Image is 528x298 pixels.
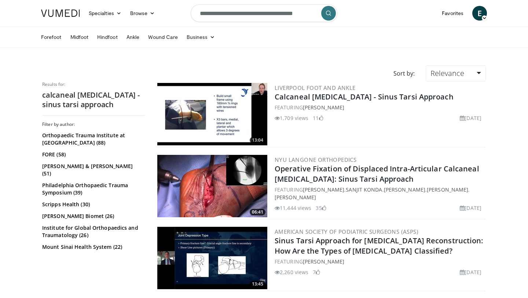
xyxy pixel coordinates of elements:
li: [DATE] [460,268,481,276]
a: Business [182,30,220,44]
a: Orthopaedic Trauma Institute at [GEOGRAPHIC_DATA] (88) [42,132,143,146]
a: [PERSON_NAME] Biomet (26) [42,212,143,220]
li: 11 [313,114,323,122]
a: Philadelphia Orthopaedic Trauma Symposium (39) [42,182,143,196]
li: 2,260 views [275,268,308,276]
a: Favorites [437,6,468,21]
div: FEATURING , , , , [275,186,484,201]
a: Midfoot [66,30,93,44]
a: Relevance [426,65,486,81]
a: [PERSON_NAME] [303,186,344,193]
div: FEATURING [275,258,484,265]
h3: Filter by author: [42,121,145,127]
a: Ankle [122,30,144,44]
a: Sanjit Konda [346,186,382,193]
li: 7 [313,268,320,276]
a: Liverpool Foot and Ankle [275,84,356,91]
li: [DATE] [460,204,481,212]
img: 8779c6cb-c58a-46b0-8265-aca2d460c8ee.300x170_q85_crop-smart_upscale.jpg [157,227,267,289]
span: Relevance [430,68,464,78]
a: 13:45 [157,227,267,289]
img: VuMedi Logo [41,10,80,17]
a: [PERSON_NAME] [384,186,425,193]
a: Calcaneal [MEDICAL_DATA] - Sinus Tarsi Approach [275,92,454,102]
a: Wound Care [144,30,182,44]
p: Results for: [42,81,145,87]
li: 35 [316,204,326,212]
a: [PERSON_NAME] [275,194,316,201]
span: 13:04 [250,137,265,143]
li: 11,444 views [275,204,311,212]
div: FEATURING [275,103,484,111]
li: [DATE] [460,114,481,122]
h2: calcaneal [MEDICAL_DATA] - sinus tarsi approach [42,90,145,109]
a: Sinus Tarsi Approach for [MEDICAL_DATA] Reconstruction: How Are the Types of [MEDICAL_DATA] Class... [275,236,483,256]
span: 06:41 [250,209,265,215]
a: [PERSON_NAME] [303,258,344,265]
a: NYU Langone Orthopedics [275,156,356,163]
a: FORE (58) [42,151,143,158]
a: Forefoot [37,30,66,44]
input: Search topics, interventions [191,4,337,22]
a: Institute for Global Orthopaedics and Traumatology (26) [42,224,143,239]
a: Scripps Health (30) [42,201,143,208]
a: American Society of Podiatric Surgeons (ASPS) [275,228,418,235]
img: 54b5def3-a771-4dd7-92d4-590e7fc0aa4d.300x170_q85_crop-smart_upscale.jpg [157,155,267,217]
a: Browse [126,6,159,21]
li: 1,709 views [275,114,308,122]
a: 06:41 [157,155,267,217]
img: 57e08e56-5faa-4f2c-ab7b-5020c7895791.300x170_q85_crop-smart_upscale.jpg [157,83,267,145]
a: Mount Sinai Health System (22) [42,243,143,251]
span: 13:45 [250,281,265,287]
a: Operative Fixation of Displaced Intra-Articular Calcaneal [MEDICAL_DATA]: Sinus Tarsi Approach [275,164,479,184]
a: Hindfoot [93,30,122,44]
a: E [472,6,487,21]
a: Specialties [84,6,126,21]
a: [PERSON_NAME] [427,186,468,193]
a: 13:04 [157,83,267,145]
div: Sort by: [388,65,420,81]
a: [PERSON_NAME] & [PERSON_NAME] (51) [42,163,143,177]
a: [PERSON_NAME] [303,104,344,111]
